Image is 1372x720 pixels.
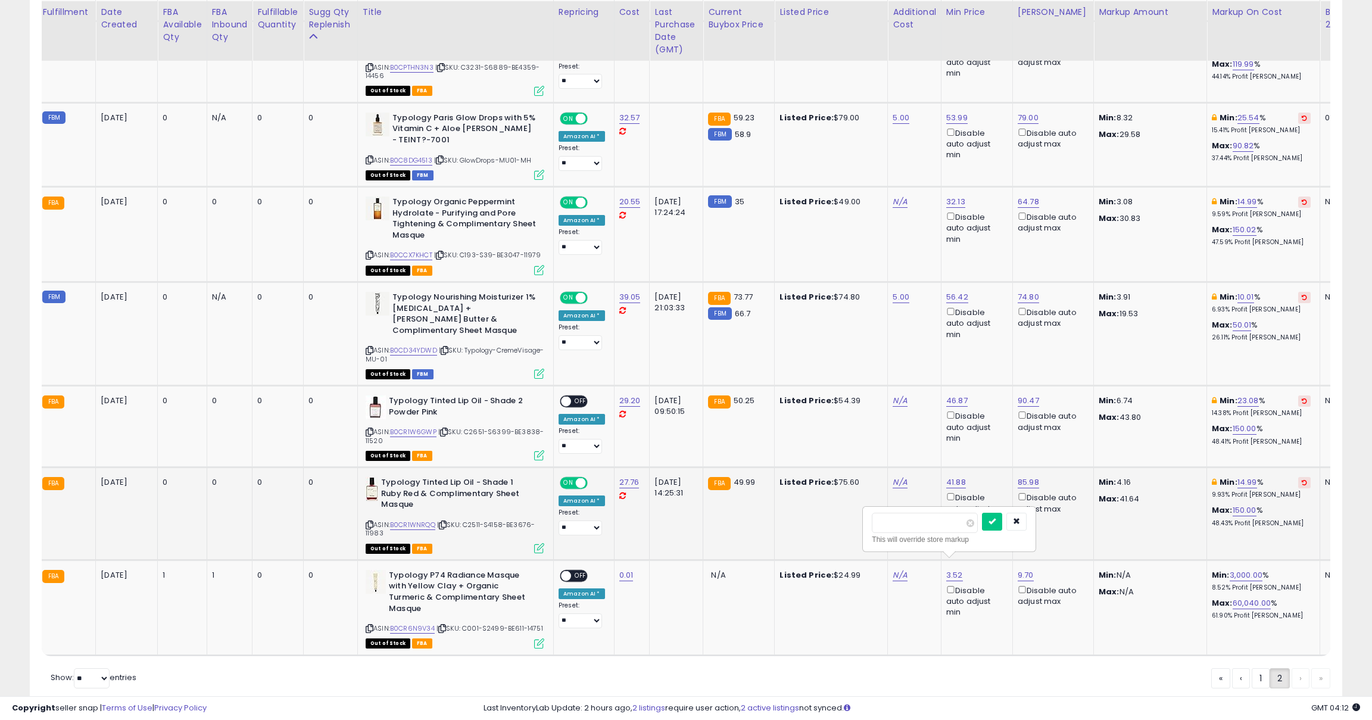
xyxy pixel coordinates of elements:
img: 31xos+okTdL._SL40_.jpg [366,113,389,136]
div: FBA inbound Qty [212,6,248,43]
span: 66.7 [735,308,751,319]
strong: Min: [1099,569,1117,581]
span: ON [561,113,576,123]
span: ON [561,478,576,488]
span: 2025-10-14 04:12 GMT [1311,702,1360,713]
a: 74.80 [1018,291,1039,303]
span: 35 [735,196,744,207]
span: FBM [412,170,434,180]
a: 150.00 [1233,423,1256,435]
div: % [1212,197,1311,219]
p: 47.59% Profit [PERSON_NAME] [1212,238,1311,247]
div: 0 [257,197,294,207]
div: 0 [257,292,294,303]
div: 0 [308,292,348,303]
a: 29.20 [619,395,641,407]
a: 20.55 [619,196,641,208]
div: Preset: [559,144,605,171]
span: FBA [412,638,432,649]
div: Disable auto adjust min [946,584,1003,618]
a: 150.00 [1233,504,1256,516]
a: 90.47 [1018,395,1039,407]
p: 41.64 [1099,494,1198,504]
strong: Max: [1099,213,1120,224]
a: 5.00 [893,291,909,303]
div: Disable auto adjust min [946,45,1003,79]
span: N/A [711,569,725,581]
a: N/A [893,569,907,581]
div: ASIN: [366,197,544,274]
span: | SKU: C193-S39-BE3047-11979 [434,250,541,260]
span: All listings that are currently out of stock and unavailable for purchase on Amazon [366,86,410,96]
p: 4.16 [1099,477,1198,488]
a: 79.00 [1018,112,1039,124]
span: FBA [412,86,432,96]
p: 43.80 [1099,412,1198,423]
span: ON [561,293,576,303]
b: Min: [1220,112,1237,123]
div: % [1212,59,1311,81]
div: % [1212,477,1311,499]
div: [DATE] 21:03:33 [654,292,694,313]
div: Preset: [559,427,605,454]
a: 2 active listings [741,702,799,713]
div: N/A [212,113,244,123]
div: Listed Price [779,6,883,18]
a: 150.02 [1233,224,1256,236]
div: 0 [308,197,348,207]
b: Max: [1212,423,1233,434]
span: All listings that are currently out of stock and unavailable for purchase on Amazon [366,451,410,461]
small: FBA [708,395,730,409]
a: 5.00 [893,112,909,124]
div: Repricing [559,6,609,18]
div: [DATE] 14:25:31 [654,477,694,498]
p: 3.91 [1099,292,1198,303]
b: Typology Tinted Lip Oil - Shade 2 Powder Pink [389,395,534,420]
div: % [1212,395,1311,417]
div: % [1212,141,1311,163]
a: 32.13 [946,196,965,208]
div: % [1212,505,1311,527]
div: 0 [163,292,197,303]
p: 3.08 [1099,197,1198,207]
small: FBA [42,477,64,490]
small: FBA [42,395,64,409]
div: N/A [1325,292,1364,303]
b: Max: [1212,224,1233,235]
span: 59.23 [734,112,755,123]
a: 27.76 [619,476,640,488]
div: N/A [212,292,244,303]
img: 31HkAyJRRDL._SL40_.jpg [366,395,386,419]
strong: Max: [1099,308,1120,319]
span: FBA [412,451,432,461]
small: FBA [42,197,64,210]
div: Fulfillment [42,6,91,18]
b: Min: [1220,291,1237,303]
span: FBA [412,544,432,554]
div: $24.99 [779,570,878,581]
strong: Max: [1099,493,1120,504]
div: 0 [308,570,348,581]
span: OFF [571,571,590,581]
small: FBM [708,128,731,141]
div: Disable auto adjust max [1018,409,1084,432]
span: | SKU: C2651-S6399-BE3838-11520 [366,427,544,445]
span: All listings that are currently out of stock and unavailable for purchase on Amazon [366,170,410,180]
div: 0 [257,477,294,488]
div: [DATE] 09:50:15 [654,395,694,417]
div: seller snap | | [12,703,207,714]
th: Please note that this number is a calculation based on your required days of coverage and your ve... [304,1,358,61]
b: Listed Price: [779,476,834,488]
div: Date Created [101,6,152,31]
a: B0CR6N9V34 [390,624,435,634]
div: $79.00 [779,113,878,123]
div: Amazon AI * [559,215,605,226]
div: % [1212,292,1311,314]
div: 0 [163,395,197,406]
div: BB Share 24h. [1325,6,1368,31]
div: Disable auto adjust min [946,306,1003,340]
div: ASIN: [366,570,544,647]
span: « [1219,672,1223,684]
div: Disable auto adjust min [946,210,1003,245]
b: Max: [1212,597,1233,609]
